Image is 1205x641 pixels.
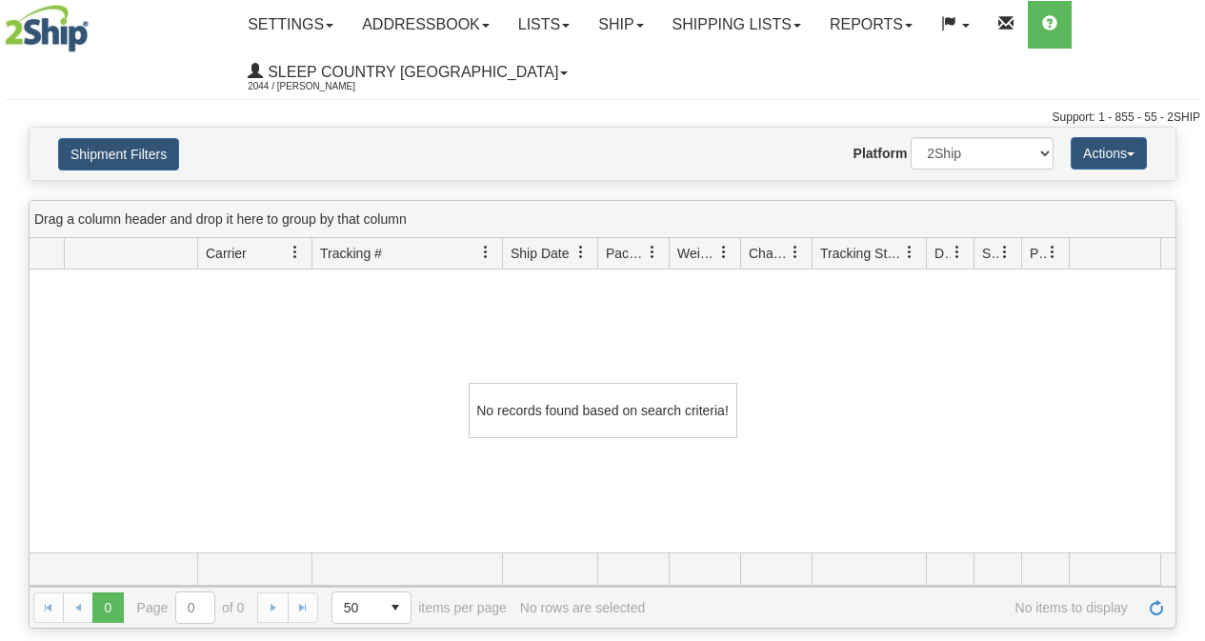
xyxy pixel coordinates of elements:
[854,144,908,163] label: Platform
[1036,236,1069,269] a: Pickup Status filter column settings
[137,591,245,624] span: Page of 0
[1161,223,1203,417] iframe: chat widget
[348,1,504,49] a: Addressbook
[658,600,1128,615] span: No items to display
[708,236,740,269] a: Weight filter column settings
[279,236,311,269] a: Carrier filter column settings
[58,138,179,170] button: Shipment Filters
[233,1,348,49] a: Settings
[1071,137,1147,170] button: Actions
[820,244,903,263] span: Tracking Status
[636,236,669,269] a: Packages filter column settings
[934,244,951,263] span: Delivery Status
[5,5,89,52] img: logo2044.jpg
[248,77,391,96] span: 2044 / [PERSON_NAME]
[677,244,717,263] span: Weight
[982,244,998,263] span: Shipment Issues
[606,244,646,263] span: Packages
[469,383,737,438] div: No records found based on search criteria!
[815,1,927,49] a: Reports
[658,1,815,49] a: Shipping lists
[380,592,411,623] span: select
[331,591,507,624] span: items per page
[470,236,502,269] a: Tracking # filter column settings
[749,244,789,263] span: Charge
[565,236,597,269] a: Ship Date filter column settings
[520,600,646,615] div: No rows are selected
[1141,592,1172,623] a: Refresh
[504,1,584,49] a: Lists
[989,236,1021,269] a: Shipment Issues filter column settings
[511,244,569,263] span: Ship Date
[941,236,974,269] a: Delivery Status filter column settings
[5,110,1200,126] div: Support: 1 - 855 - 55 - 2SHIP
[894,236,926,269] a: Tracking Status filter column settings
[344,598,369,617] span: 50
[1030,244,1046,263] span: Pickup Status
[233,49,582,96] a: Sleep Country [GEOGRAPHIC_DATA] 2044 / [PERSON_NAME]
[30,201,1175,238] div: grid grouping header
[206,244,247,263] span: Carrier
[584,1,657,49] a: Ship
[92,592,123,623] span: Page 0
[263,64,558,80] span: Sleep Country [GEOGRAPHIC_DATA]
[331,591,412,624] span: Page sizes drop down
[320,244,382,263] span: Tracking #
[779,236,812,269] a: Charge filter column settings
